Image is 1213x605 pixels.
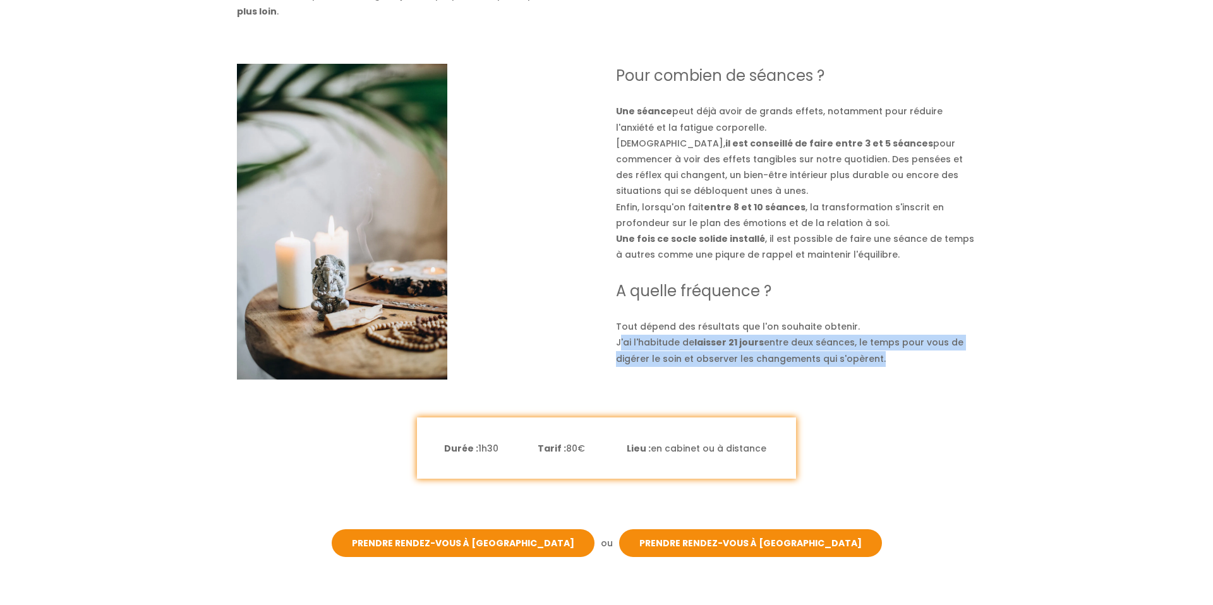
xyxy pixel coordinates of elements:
img: cabinet de soin paris 75 [237,64,447,380]
span: Une fois ce socle solide installé [616,232,765,245]
div: en cabinet ou à distance [616,441,777,457]
div: peut déjà avoir de grands effets, notamment pour réduire l'anxiété et la fatigue corporelle. [DEM... [616,64,976,279]
div: 80€ [526,441,598,457]
span: Durée : [444,442,478,455]
a: Prendre rendez-vous à [GEOGRAPHIC_DATA] [619,529,882,557]
h3: A quelle fréquence ? [616,279,976,303]
span: laisser 21 jours [694,336,764,349]
span: il est conseillé de faire entre 3 et 5 séances [725,137,933,150]
div: Tout dépend des résultats que l'on souhaite obtenir. J'ai l'habitude de entre deux séances, le te... [616,279,976,367]
span: Tarif : [538,442,566,455]
span: Une séance [616,105,672,117]
h3: Pour combien de séances ? [616,64,976,88]
div: ou [594,536,619,551]
a: Prendre rendez-vous à [GEOGRAPHIC_DATA] [332,529,594,557]
span: Lieu : [627,442,651,455]
div: 1h30 [436,441,507,457]
span: entre 8 et 10 séances [704,201,806,213]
